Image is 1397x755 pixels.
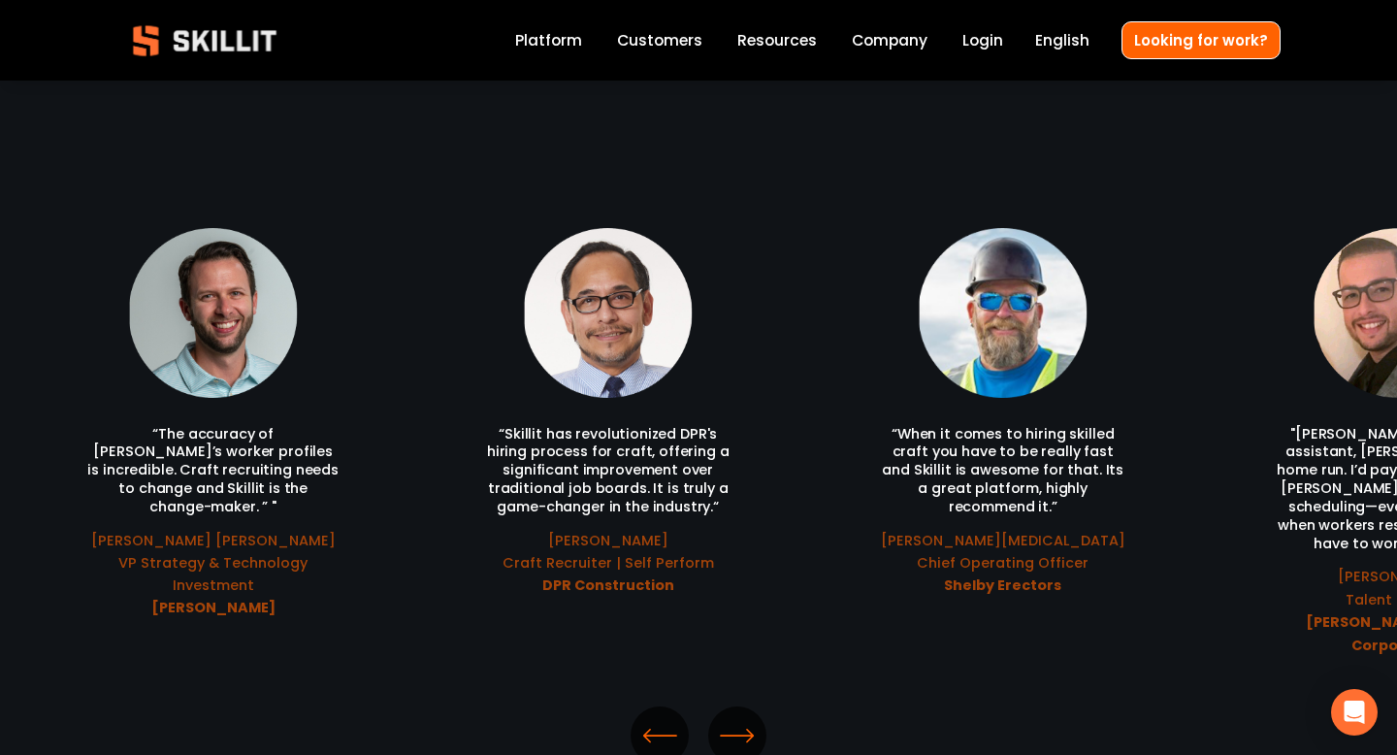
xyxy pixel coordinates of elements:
[737,29,817,51] span: Resources
[962,27,1003,53] a: Login
[1121,21,1281,59] a: Looking for work?
[1035,27,1089,53] div: language picker
[1331,689,1378,736] div: Open Intercom Messenger
[737,27,817,53] a: folder dropdown
[1035,29,1089,51] span: English
[852,27,927,53] a: Company
[515,27,582,53] a: Platform
[116,12,293,70] img: Skillit
[617,27,702,53] a: Customers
